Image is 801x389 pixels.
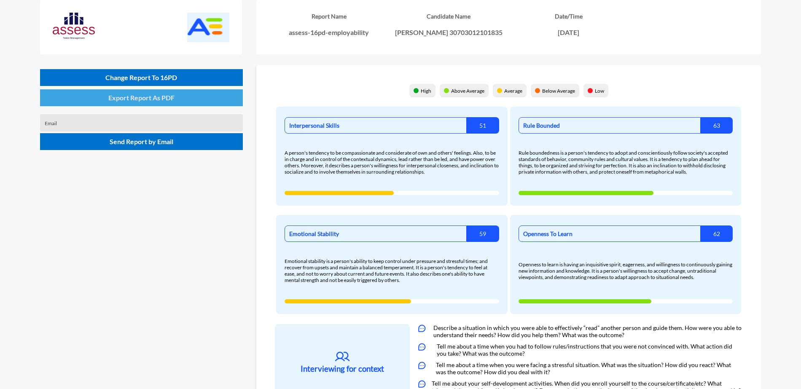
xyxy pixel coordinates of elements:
button: Export Report As PDF [40,89,243,106]
span: Export Report As PDF [108,94,175,102]
h3: Rule Bounded [519,117,701,134]
div: Emotional stability is a person's ability to keep control under pressure and stressful times; and... [285,258,499,283]
span: 63 [701,117,733,134]
div: Describe a situation in which you were able to effectively “read” another person and guide them. ... [433,324,742,338]
div: A person's tendency to be compassionate and considerate of own and others' feelings. Also, to be ... [285,150,499,175]
p: High [419,86,433,96]
h3: Openness To Learn [519,225,701,242]
div: Tell me about a time when you had to follow rules/instructions that you were not convinced with. ... [437,343,742,357]
h3: Report Name [269,13,389,20]
span: Send Report by Email [110,137,173,145]
img: AssessLogoo.svg [53,13,95,39]
button: Send Report by Email [40,133,243,150]
span: 62 [701,225,733,242]
p: Below Average [540,86,577,96]
span: 59 [467,225,499,242]
p: Above Average [449,86,487,96]
span: Change Report To 16PD [105,73,177,81]
span: 51 [467,117,499,134]
div: Tell me about a time when you were facing a stressful situation. What was the situation? How did ... [436,361,742,376]
p: [PERSON_NAME] 30703012101835 [389,28,508,36]
h3: Interviewing for context [295,364,390,373]
img: abc5c430-be96-11ed-a028-27a3ea2de631_%20ASSESS%20Employability [187,13,229,42]
div: Openness to learn is having an inquisitive spirit, eagerness, and willingness to continuously gai... [519,261,733,280]
h3: Emotional Stability [285,225,467,242]
p: assess-16pd-employability [269,28,389,36]
button: Change Report To 16PD [40,69,243,86]
h3: Date/Time [509,13,629,20]
h3: Candidate Name [389,13,508,20]
p: [DATE] [509,28,629,36]
h3: Interpersonal Skills [285,117,467,134]
p: Low [593,86,606,96]
p: Average [502,86,524,96]
div: Rule boundedness is a person's tendency to adopt and conscientiously follow society's accepted st... [519,150,733,175]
